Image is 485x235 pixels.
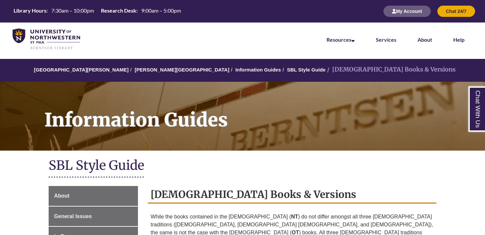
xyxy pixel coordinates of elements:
[327,36,355,43] a: Resources
[54,213,92,219] span: General Issues
[13,28,80,50] img: UNWSP Library Logo
[37,82,485,142] h1: Information Guides
[11,7,49,14] th: Library Hours:
[98,7,139,14] th: Research Desk:
[49,157,437,175] h1: SBL Style Guide
[49,186,138,206] a: About
[141,7,181,14] span: 9:00am – 5:00pm
[291,214,298,219] strong: NT
[49,207,138,226] a: General Issues
[34,67,129,72] a: [GEOGRAPHIC_DATA][PERSON_NAME]
[453,36,464,43] a: Help
[326,65,456,74] li: [DEMOGRAPHIC_DATA] Books & Versions
[376,36,396,43] a: Services
[148,186,436,204] h2: [DEMOGRAPHIC_DATA] Books & Versions
[51,7,94,14] span: 7:30am – 10:00pm
[418,36,432,43] a: About
[11,7,184,16] a: Hours Today
[437,8,475,14] a: Chat 24/7
[11,7,184,15] table: Hours Today
[135,67,229,72] a: [PERSON_NAME][GEOGRAPHIC_DATA]
[54,193,69,199] span: About
[383,8,431,14] a: My Account
[236,67,281,72] a: Information Guides
[287,67,325,72] a: SBL Style Guide
[383,6,431,17] button: My Account
[437,6,475,17] button: Chat 24/7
